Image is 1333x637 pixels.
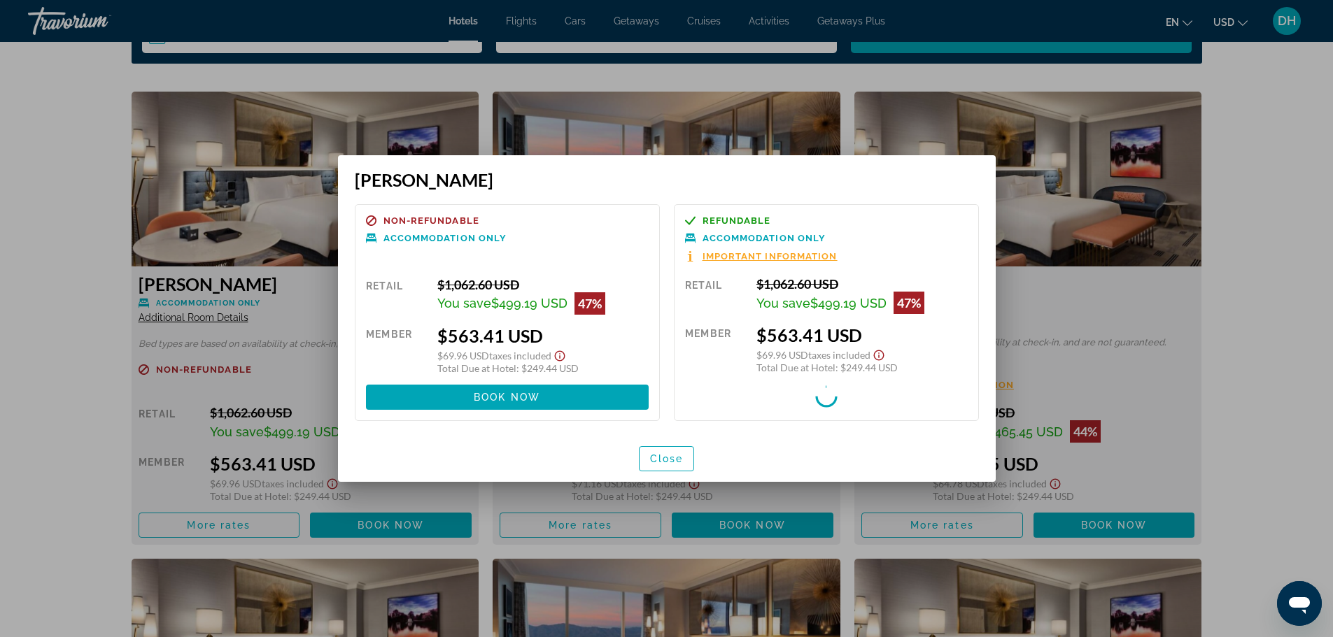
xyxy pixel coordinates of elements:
span: Accommodation Only [383,234,507,243]
span: Important Information [703,252,838,261]
span: $69.96 USD [756,349,808,361]
button: Show Taxes and Fees disclaimer [551,346,568,362]
button: Book now [366,385,649,410]
div: : $249.44 USD [437,362,649,374]
div: 47% [574,292,605,315]
span: Total Due at Hotel [756,362,835,373]
button: Show Taxes and Fees disclaimer [870,345,887,362]
div: $1,062.60 USD [756,276,968,292]
span: You save [756,296,810,310]
span: Refundable [703,216,771,225]
span: Total Due at Hotel [437,362,516,374]
span: $69.96 USD [437,350,489,362]
span: Taxes included [808,349,870,361]
span: $499.19 USD [810,296,887,310]
div: $563.41 USD [437,325,649,346]
span: Accommodation Only [703,234,826,243]
span: Book now [474,392,540,403]
span: Taxes included [489,350,551,362]
a: Refundable [685,215,968,226]
iframe: Button to launch messaging window [1277,581,1322,626]
span: Close [650,453,684,464]
span: You save [437,296,491,310]
button: Important Information [685,250,838,262]
div: : $249.44 USD [756,362,968,373]
div: 47% [894,292,924,314]
div: Retail [685,276,746,314]
div: Member [685,324,746,373]
div: Retail [366,277,427,315]
div: $563.41 USD [756,324,968,345]
span: $499.19 USD [491,296,567,310]
div: $1,062.60 USD [437,277,649,292]
button: Close [639,446,695,471]
span: Non-refundable [383,216,479,225]
div: Member [366,325,427,374]
h3: [PERSON_NAME] [355,169,979,190]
